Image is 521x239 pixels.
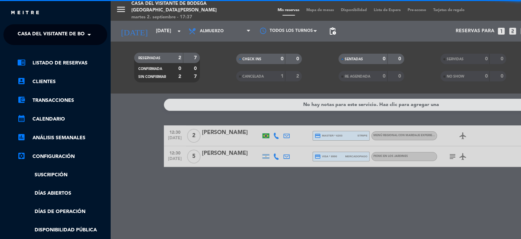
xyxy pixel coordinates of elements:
[17,78,107,86] a: account_boxClientes
[17,115,107,123] a: calendar_monthCalendario
[10,10,40,16] img: MEITRE
[17,114,26,123] i: calendar_month
[17,152,107,161] a: Configuración
[17,134,107,142] a: assessmentANÁLISIS SEMANALES
[328,27,337,35] span: pending_actions
[17,59,107,67] a: chrome_reader_modeListado de Reservas
[18,27,192,42] span: Casa del Visitante de Bodega [GEOGRAPHIC_DATA][PERSON_NAME]
[17,226,107,234] a: Disponibilidad pública
[17,96,107,105] a: account_balance_walletTransacciones
[17,77,26,85] i: account_box
[17,189,107,197] a: Días abiertos
[17,96,26,104] i: account_balance_wallet
[17,208,107,216] a: Días de Operación
[17,152,26,160] i: settings_applications
[17,133,26,141] i: assessment
[17,58,26,67] i: chrome_reader_mode
[17,171,107,179] a: Suscripción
